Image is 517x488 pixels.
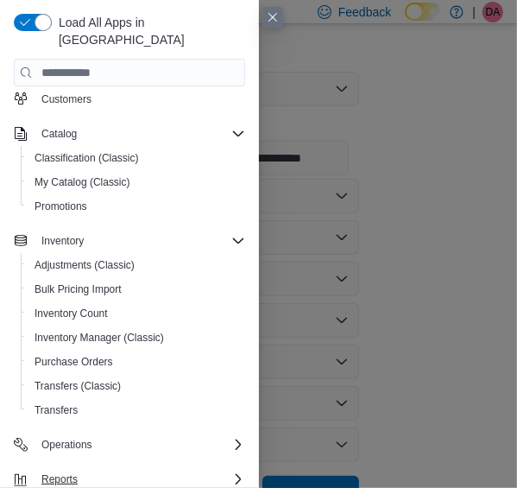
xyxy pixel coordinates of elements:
a: Customers [35,89,98,110]
button: Operations [7,433,252,457]
button: Bulk Pricing Import [21,277,252,301]
button: Promotions [21,194,252,219]
button: Inventory Count [21,301,252,326]
button: Operations [35,434,99,455]
span: Inventory Manager (Classic) [35,331,164,345]
button: Inventory [7,229,252,253]
button: Classification (Classic) [21,146,252,170]
button: Purchase Orders [21,350,252,374]
span: Inventory [41,234,84,248]
span: Operations [41,438,92,452]
button: Inventory Manager (Classic) [21,326,252,350]
span: My Catalog (Classic) [35,175,130,189]
a: Classification (Classic) [28,148,146,168]
a: Adjustments (Classic) [28,255,142,276]
a: Bulk Pricing Import [28,279,129,300]
a: Transfers [28,400,85,421]
span: My Catalog (Classic) [28,172,245,193]
span: Catalog [41,127,77,141]
span: Inventory Count [35,307,108,320]
span: Classification (Classic) [35,151,139,165]
span: Catalog [35,124,245,144]
a: Promotions [28,196,94,217]
span: Purchase Orders [28,352,245,372]
span: Transfers (Classic) [35,379,121,393]
span: Purchase Orders [35,355,113,369]
a: Purchase Orders [28,352,120,372]
span: Reports [41,472,78,486]
span: Customers [41,92,91,106]
button: Close this dialog [262,7,283,28]
button: Customers [7,86,252,111]
button: My Catalog (Classic) [21,170,252,194]
span: Classification (Classic) [28,148,245,168]
button: Inventory [35,231,91,251]
span: Promotions [28,196,245,217]
button: Transfers (Classic) [21,374,252,398]
a: Inventory Manager (Classic) [28,327,171,348]
button: Transfers [21,398,252,422]
span: Transfers [28,400,245,421]
span: Bulk Pricing Import [28,279,245,300]
span: Inventory Count [28,303,245,324]
a: My Catalog (Classic) [28,172,137,193]
span: Adjustments (Classic) [28,255,245,276]
a: Transfers (Classic) [28,376,128,396]
span: Bulk Pricing Import [35,282,122,296]
button: Adjustments (Classic) [21,253,252,277]
span: Operations [35,434,245,455]
button: Catalog [7,122,252,146]
a: Inventory Count [28,303,115,324]
span: Customers [35,87,245,109]
span: Transfers [35,403,78,417]
span: Inventory Manager (Classic) [28,327,245,348]
span: Adjustments (Classic) [35,258,135,272]
span: Promotions [35,200,87,213]
span: Load All Apps in [GEOGRAPHIC_DATA] [52,14,245,48]
span: Inventory [35,231,245,251]
span: Transfers (Classic) [28,376,245,396]
button: Catalog [35,124,84,144]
